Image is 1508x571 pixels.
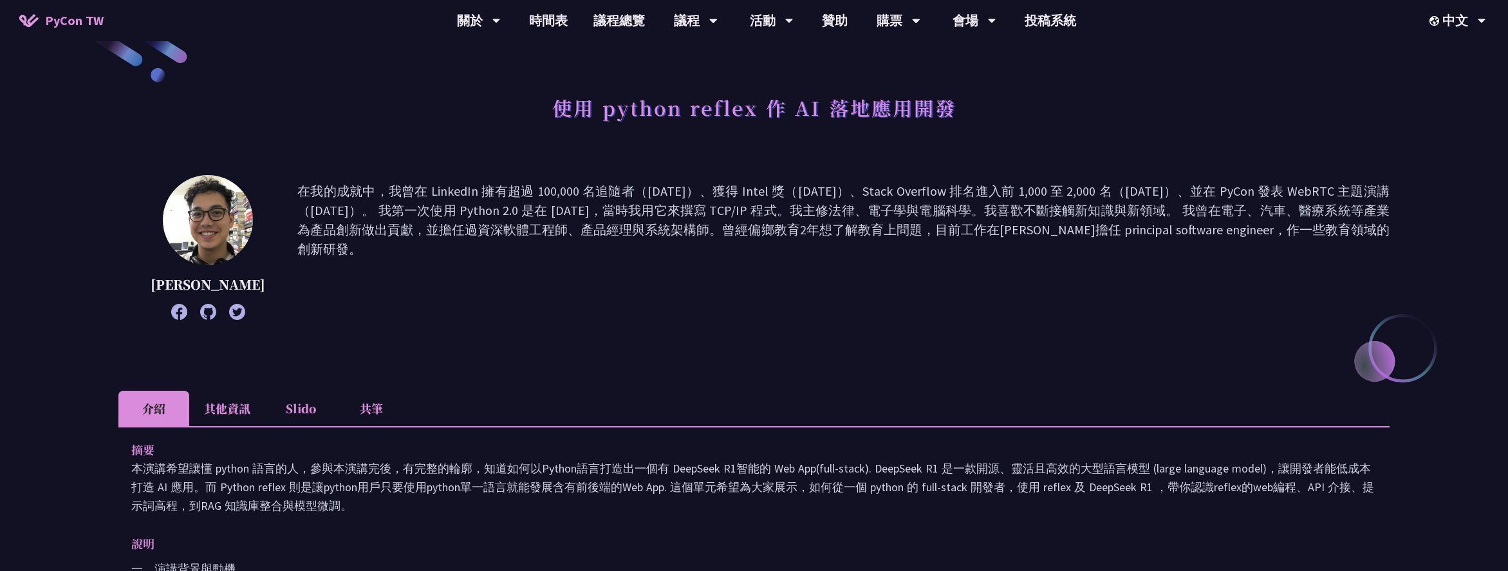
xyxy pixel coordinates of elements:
p: 說明 [131,534,1351,553]
p: 在我的成就中，我曾在 LinkedIn 擁有超過 100,000 名追隨者（[DATE]）、獲得 Intel 獎（[DATE]）、Stack Overflow 排名進入前 1,000 至 2,0... [297,182,1390,314]
li: 共筆 [336,391,407,426]
span: PyCon TW [45,11,104,30]
li: 其他資訊 [189,391,265,426]
li: 介紹 [118,391,189,426]
img: Locale Icon [1429,16,1442,26]
p: [PERSON_NAME] [151,275,265,294]
a: PyCon TW [6,5,116,37]
li: Slido [265,391,336,426]
h1: 使用 python reflex 作 AI 落地應用開發 [552,88,956,127]
img: Milo Chen [163,175,253,265]
img: Home icon of PyCon TW 2025 [19,14,39,27]
p: 本演講希望讓懂 python 語言的人，參與本演講完後，有完整的輪廓，知道如何以Python語言打造出一個有 DeepSeek R1智能的 Web App(full-stack). DeepSe... [131,459,1377,515]
p: 摘要 [131,440,1351,459]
